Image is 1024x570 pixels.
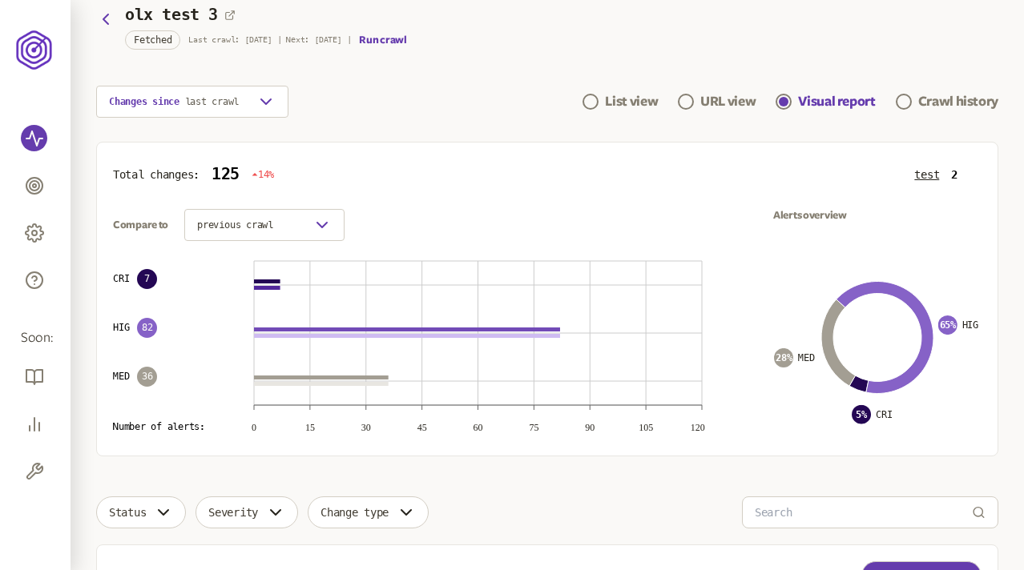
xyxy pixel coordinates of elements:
[776,92,875,111] a: Visual report
[417,422,427,433] tspan: 45
[359,34,406,46] button: Run crawl
[914,168,939,181] button: test
[361,422,371,433] tspan: 30
[137,318,157,338] span: 82
[308,496,429,528] button: Change type
[113,321,129,334] span: HIG
[798,352,815,363] text: MED
[113,272,129,285] span: CRI
[918,92,998,111] div: Crawl history
[583,92,658,111] a: List view
[951,168,957,181] p: 2
[185,96,240,107] span: last crawl
[196,496,298,528] button: Severity
[583,86,998,118] div: Navigation
[113,219,168,231] span: Compare to
[473,422,482,433] tspan: 60
[876,409,893,420] text: CRI
[113,370,129,383] span: MED
[856,409,868,420] text: 5 %
[96,86,288,118] button: Changes since last crawl
[109,95,239,108] p: Changes since
[639,422,653,433] tspan: 105
[962,319,979,331] text: HIG
[197,219,273,231] span: previous crawl
[798,92,875,111] div: Visual report
[208,506,258,519] span: Severity
[321,506,389,519] span: Change type
[134,33,171,47] span: Fetched
[305,422,315,433] tspan: 15
[125,6,218,24] h3: olx test 3
[896,92,998,111] a: Crawl history
[184,209,345,241] button: previous crawl
[773,209,982,222] span: Alerts overview
[113,420,205,433] p: Number of alerts:
[700,92,756,111] div: URL view
[212,165,240,183] p: 125
[776,352,793,363] text: 28 %
[137,367,157,387] span: 36
[252,422,256,433] tspan: 0
[605,92,658,111] div: List view
[96,496,186,528] button: Status
[678,92,756,111] a: URL view
[109,506,146,519] span: Status
[585,422,595,433] tspan: 90
[137,269,157,289] span: 7
[940,319,957,331] text: 65 %
[691,422,705,433] tspan: 120
[113,168,200,181] p: Total changes:
[529,422,538,433] tspan: 75
[21,329,50,347] span: Soon:
[252,168,274,181] span: 14%
[755,497,972,528] input: Search
[188,35,351,45] p: Last crawl: [DATE] | Next: [DATE] |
